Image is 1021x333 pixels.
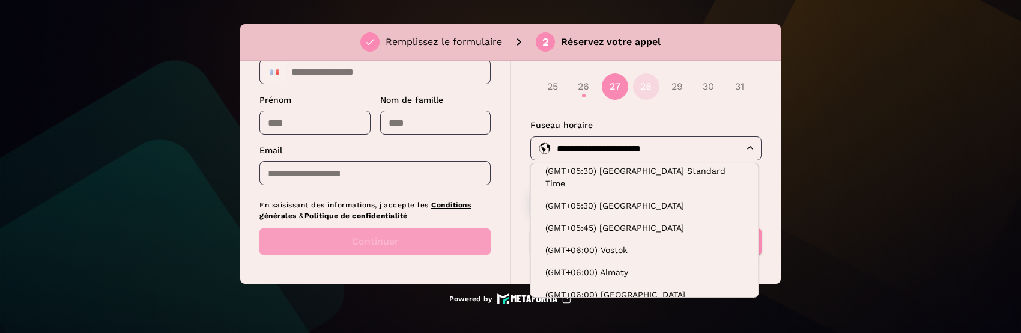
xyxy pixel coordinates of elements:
li: (GMT+05:30) [GEOGRAPHIC_DATA] [536,196,754,216]
button: Close [743,141,757,155]
button: 28 août 2025 [633,73,659,100]
li: (GMT+05:45) [GEOGRAPHIC_DATA] [536,218,754,238]
span: Email [259,145,282,155]
p: Réservez votre appel [561,35,661,49]
span: Prénom [259,95,291,105]
button: 27 août 2025 [602,73,628,100]
p: Fuseau horaire [530,119,762,132]
div: 2 [542,37,549,47]
p: En saisissant des informations, j'accepte les [259,200,491,221]
span: & [299,212,304,220]
li: (GMT+05:30) [GEOGRAPHIC_DATA] Standard Time [536,161,754,194]
p: Powered by [449,294,492,304]
p: Remplissez le formulaire [386,35,502,49]
span: Nom de famille [380,95,443,105]
li: (GMT+06:00) Almaty [536,263,754,283]
a: Politique de confidentialité [304,212,408,220]
li: (GMT+06:00) [GEOGRAPHIC_DATA] [536,285,754,305]
div: France: + 33 [262,62,286,81]
li: (GMT+06:00) Vostok [536,240,754,260]
a: Powered by [449,293,572,304]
